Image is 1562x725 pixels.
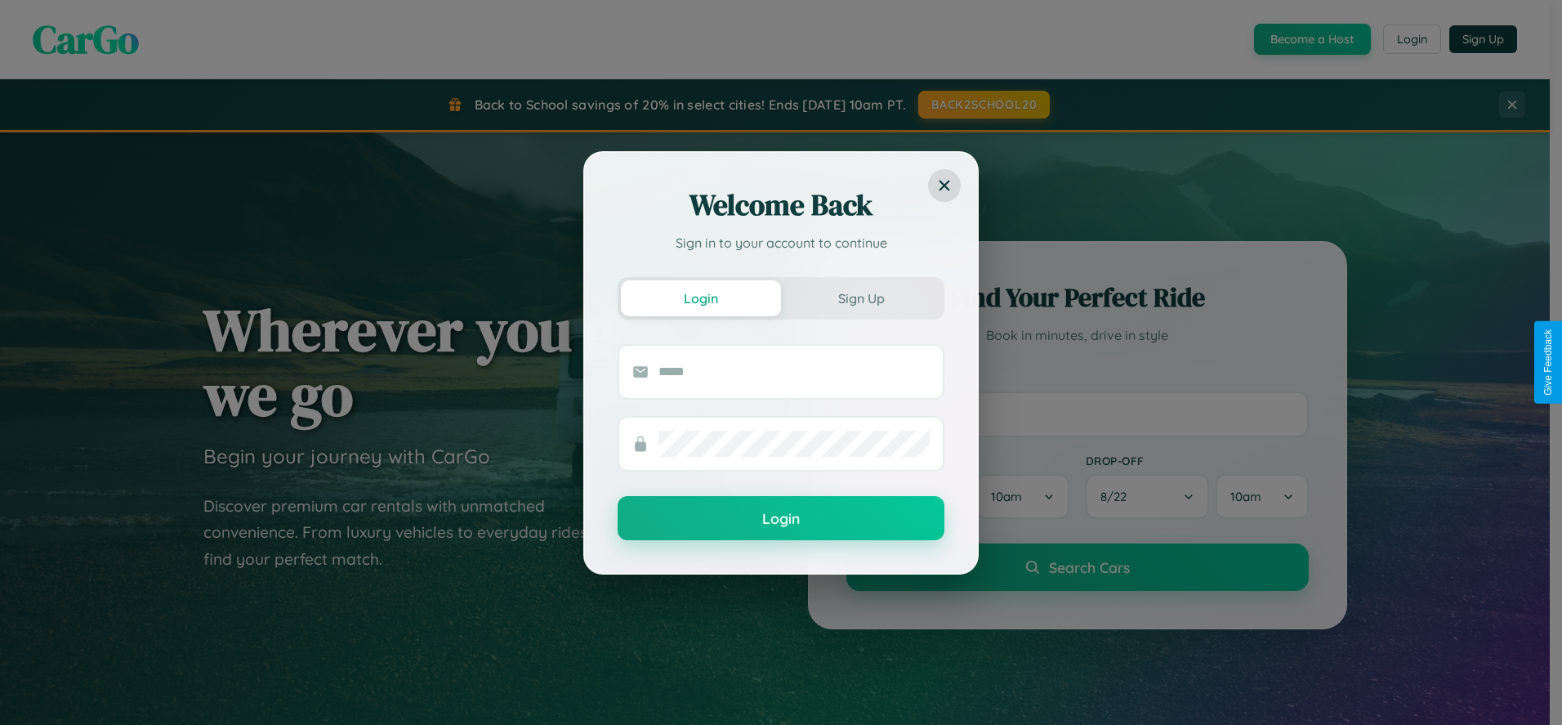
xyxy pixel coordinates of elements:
[621,280,781,316] button: Login
[618,233,944,253] p: Sign in to your account to continue
[618,186,944,225] h2: Welcome Back
[618,496,944,540] button: Login
[1542,329,1554,396] div: Give Feedback
[781,280,941,316] button: Sign Up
